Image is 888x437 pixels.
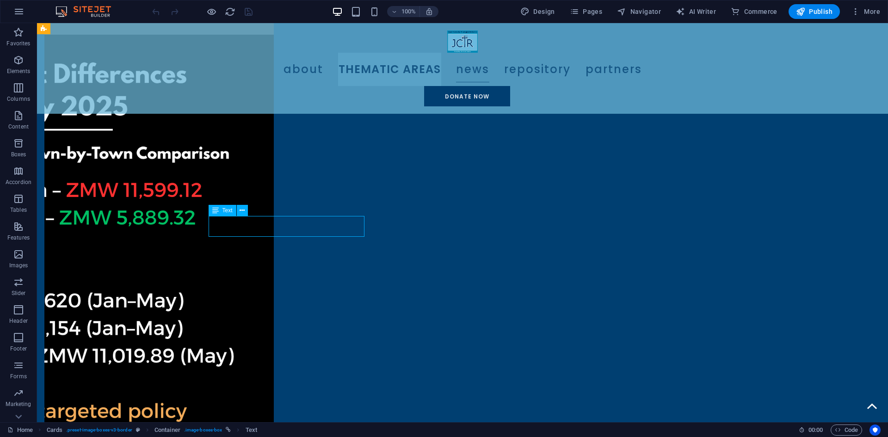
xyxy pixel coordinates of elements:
[206,6,217,17] button: Click here to leave preview mode and continue editing
[613,4,665,19] button: Navigator
[10,345,27,352] p: Footer
[47,425,62,436] span: Click to select. Double-click to edit
[831,425,862,436] button: Code
[799,425,823,436] h6: Session time
[10,206,27,214] p: Tables
[225,6,235,17] i: Reload page
[66,425,132,436] span: . preset-image-boxes-v3-border
[815,426,816,433] span: :
[851,7,880,16] span: More
[425,7,433,16] i: On resize automatically adjust zoom level to fit chosen device.
[7,95,30,103] p: Columns
[731,7,777,16] span: Commerce
[53,6,123,17] img: Editor Logo
[9,262,28,269] p: Images
[672,4,720,19] button: AI Writer
[12,289,26,297] p: Slider
[520,7,555,16] span: Design
[7,234,30,241] p: Features
[727,4,781,19] button: Commerce
[835,425,858,436] span: Code
[617,7,661,16] span: Navigator
[224,6,235,17] button: reload
[808,425,823,436] span: 00 00
[6,178,31,186] p: Accordion
[246,425,257,436] span: Click to select. Double-click to edit
[226,427,231,432] i: This element is linked
[401,6,416,17] h6: 100%
[517,4,559,19] div: Design (Ctrl+Alt+Y)
[10,373,27,380] p: Forms
[517,4,559,19] button: Design
[7,425,33,436] a: Click to cancel selection. Double-click to open Pages
[789,4,840,19] button: Publish
[7,68,31,75] p: Elements
[676,7,716,16] span: AI Writer
[387,6,420,17] button: 100%
[869,425,881,436] button: Usercentrics
[154,425,180,436] span: Click to select. Double-click to edit
[847,4,884,19] button: More
[6,400,31,408] p: Marketing
[6,40,30,47] p: Favorites
[47,425,257,436] nav: breadcrumb
[136,427,140,432] i: This element is a customizable preset
[566,4,606,19] button: Pages
[570,7,602,16] span: Pages
[184,425,222,436] span: . image-boxes-box
[796,7,832,16] span: Publish
[8,123,29,130] p: Content
[9,317,28,325] p: Header
[11,151,26,158] p: Boxes
[222,208,233,213] span: Text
